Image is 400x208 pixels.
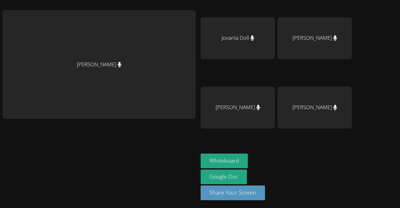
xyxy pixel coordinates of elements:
[277,87,352,129] div: [PERSON_NAME]
[201,17,275,59] div: Jovania Doll
[201,87,275,129] div: [PERSON_NAME]
[277,17,352,59] div: [PERSON_NAME]
[201,185,265,200] button: Share Your Screen
[2,10,196,119] div: [PERSON_NAME]
[201,154,248,168] button: Whiteboard
[201,170,247,184] a: Google Doc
